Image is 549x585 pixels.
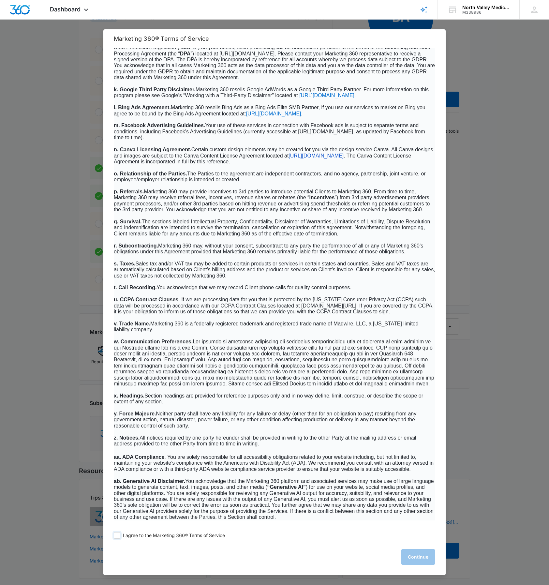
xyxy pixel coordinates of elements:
span: Dashboard [50,6,81,13]
span: You acknowledge that the Marketing 360 platform and associated services may make use of large lan... [114,478,434,520]
span: s. Taxes. [114,261,135,266]
span: Marketing 360 may provide incentives to 3rd parties to introduce potential Clients to Marketing 3... [114,189,431,212]
a: [URL][DOMAIN_NAME] [246,111,301,116]
span: You acknowledge that we may record Client phone calls for quality control purposes. [157,285,351,290]
button: Continue [401,549,435,565]
b: “Generative AI” [267,484,306,490]
span: . If we are processing data for you that is protected by the [US_STATE] Consumer Privacy Act (CCP... [114,297,434,314]
span: Marketing 360 resells Google AdWords as a Google Third Party Partner. For more information on thi... [114,87,429,98]
span: q. Survival. [114,219,141,224]
span: . [301,111,303,116]
span: v. Trade Name. [114,321,150,326]
span: o. Relationship of the Parties. [114,171,187,176]
b: Incentives [309,195,334,200]
span: z. Notices. [114,435,140,441]
span: Sales tax and/or VAT tax may be added to certain products or services in certain states and count... [114,261,435,278]
span: I agree to the Marketing 360® Terms of Service [123,532,225,539]
span: The Parties to the agreement are independent contractors, and no agency, partnership, joint ventu... [114,171,426,182]
span: m. Facebook Advertising Guidelines. [114,123,205,128]
span: Section headings are provided for reference purposes only and in no way define, limit, construe, ... [114,393,423,404]
span: Marketing 360 is a federally registered trademark and registered trade name of Madwire, LLC, a [U... [114,321,419,332]
div: account name [462,5,510,10]
span: t. Call Recording. [114,285,157,290]
span: To the extent that we process customer data that is subject to the European Union General Data Pr... [114,39,435,80]
span: p. Referrals. [114,189,144,194]
span: r. Subcontracting. [114,243,158,248]
span: Your use of these services in connection with Facebook ads is subject to separate terms and condi... [114,123,425,140]
span: All notices required by one party hereunder shall be provided in writing to the other Party at th... [114,435,416,446]
a: [URL][DOMAIN_NAME] [289,153,344,158]
span: . The Canva Content License Agreement is incorporated in full by this reference. [114,153,411,164]
span: aa. ADA Compliance [114,454,164,460]
span: x. Headings. [114,393,144,398]
span: w. Communication Preferences. [114,339,193,344]
span: k. Google Third Party Disclaimer. [114,87,196,92]
span: The sections labeled Intellectual Property, Confidentiality, Disclaimer of Warranties, Limitation... [114,219,432,236]
span: Certain custom design elements may be created for you via the design service Canva. All Canva des... [114,147,433,158]
span: ab. Generative AI Disclaimer. [114,478,185,484]
span: Marketing 360 resells Bing Ads as a Bing Ads Elite SMB Partner, if you use our services to market... [114,105,425,116]
span: Marketing 360 may, without your consent, subcontract to any party the performance of all or any o... [114,243,423,254]
span: Neither party shall have any liability for any failure or delay (other than for an obligation to ... [114,411,416,428]
div: account id [462,10,510,15]
span: . [354,93,356,98]
span: n. Canva Licensing Agreement. [114,147,191,152]
span: u. CCPA Contract Clauses [114,297,178,302]
span: l. Bing Ads Agreement. [114,105,171,110]
span: y. Force Majeure. [114,411,156,416]
span: . You are solely responsible for all accessibility obligations related to your website including,... [114,454,434,472]
a: [URL][DOMAIN_NAME] [299,93,354,98]
b: DPA [180,51,191,56]
h2: Marketing 360® Terms of Service [114,35,435,42]
span: Lor ipsumdo si ametconse adipiscing eli seddoeius temporincididu utla et dolorema al enim adminim... [114,339,434,386]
